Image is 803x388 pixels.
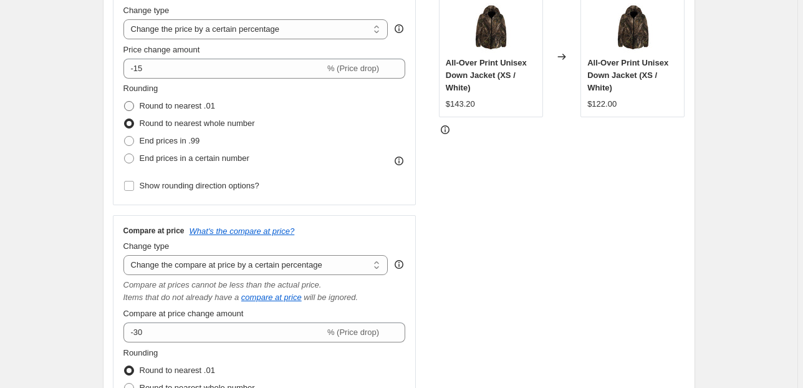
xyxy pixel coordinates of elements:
input: -15 [123,323,325,342]
span: % (Price drop) [327,64,379,73]
img: 289777-f942a3ad-f4fd-4d24-b7bc-d4c5f76d99cf_80x.jpg [608,3,658,53]
span: Show rounding direction options? [140,181,259,190]
div: help [393,22,405,35]
button: What's the compare at price? [190,226,295,236]
span: All-Over Print Unisex Down Jacket (XS / White) [587,58,668,92]
span: End prices in .99 [140,136,200,145]
span: Change type [123,6,170,15]
h3: Compare at price [123,226,185,236]
span: Round to nearest whole number [140,119,255,128]
img: 289777-f942a3ad-f4fd-4d24-b7bc-d4c5f76d99cf_80x.jpg [466,3,516,53]
i: Items that do not already have a [123,293,239,302]
span: Round to nearest .01 [140,366,215,375]
span: Change type [123,241,170,251]
span: Round to nearest .01 [140,101,215,110]
span: Rounding [123,348,158,357]
i: will be ignored. [304,293,358,302]
input: -15 [123,59,325,79]
span: End prices in a certain number [140,153,249,163]
span: All-Over Print Unisex Down Jacket (XS / White) [446,58,527,92]
button: compare at price [241,293,302,302]
div: $122.00 [587,98,617,110]
span: Rounding [123,84,158,93]
div: help [393,258,405,271]
span: Price change amount [123,45,200,54]
span: Compare at price change amount [123,309,244,318]
div: $143.20 [446,98,475,110]
span: % (Price drop) [327,327,379,337]
i: Compare at prices cannot be less than the actual price. [123,280,322,289]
